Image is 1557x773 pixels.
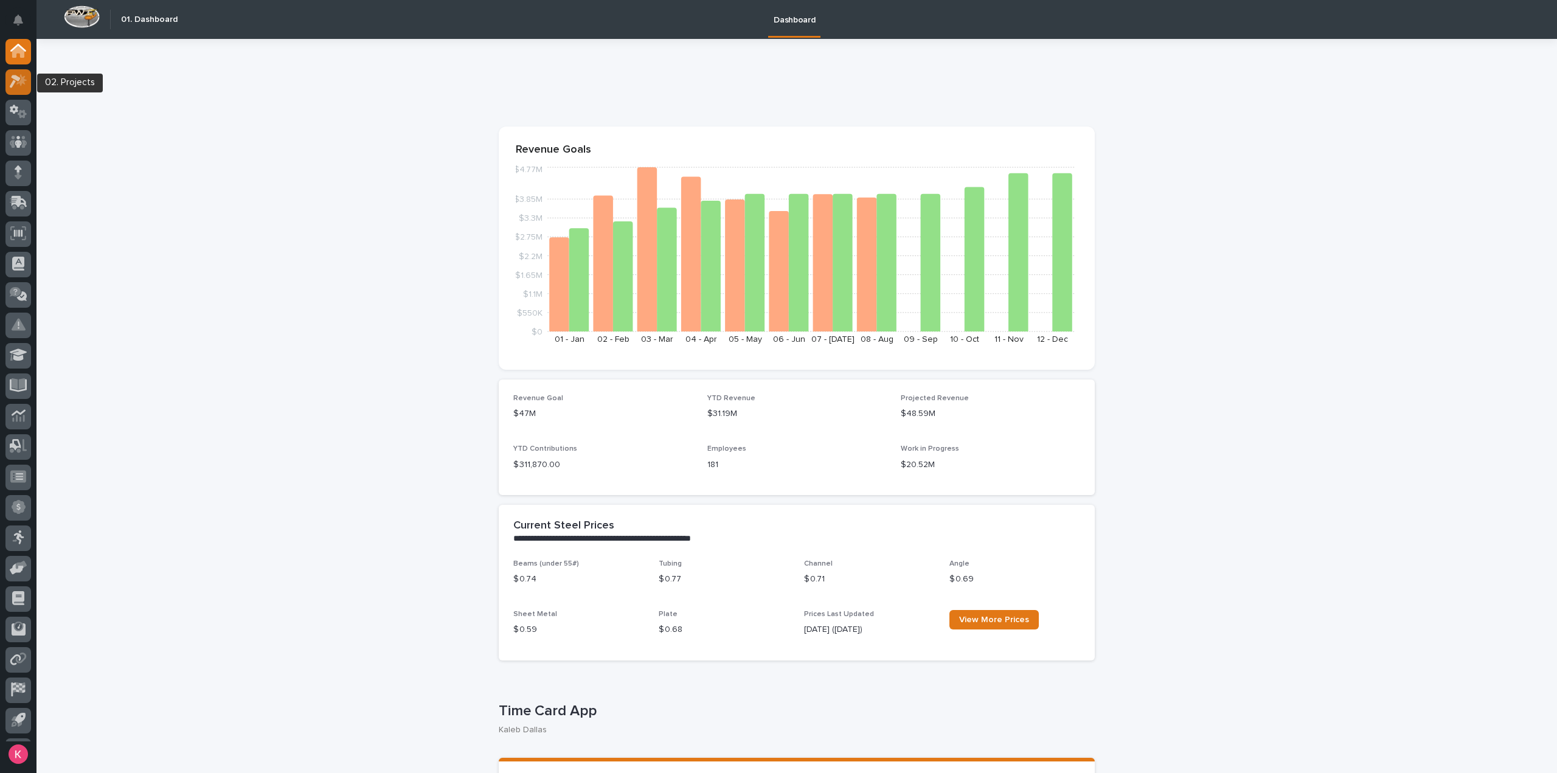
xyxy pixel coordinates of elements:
span: Projected Revenue [901,395,969,402]
a: View More Prices [949,610,1039,629]
span: YTD Contributions [513,445,577,452]
p: $47M [513,407,693,420]
span: Beams (under 55#) [513,560,579,567]
span: Plate [659,611,678,618]
span: Angle [949,560,969,567]
span: YTD Revenue [707,395,755,402]
tspan: $0 [532,328,543,336]
p: Revenue Goals [516,144,1078,157]
text: 08 - Aug [861,335,893,344]
text: 09 - Sep [904,335,938,344]
text: 03 - Mar [641,335,673,344]
p: Time Card App [499,702,1090,720]
text: 04 - Apr [685,335,717,344]
span: Tubing [659,560,682,567]
span: Channel [804,560,833,567]
p: $ 0.69 [949,573,1080,586]
span: Prices Last Updated [804,611,874,618]
span: View More Prices [959,615,1029,624]
p: Kaleb Dallas [499,725,1085,735]
tspan: $550K [517,308,543,317]
tspan: $1.1M [523,289,543,298]
div: Notifications [15,15,31,34]
h2: Current Steel Prices [513,519,614,533]
text: 01 - Jan [555,335,584,344]
h2: 01. Dashboard [121,15,178,25]
p: $ 0.68 [659,623,789,636]
span: Sheet Metal [513,611,557,618]
tspan: $4.77M [514,165,543,174]
button: Notifications [5,7,31,33]
text: 11 - Nov [994,335,1024,344]
p: [DATE] ([DATE]) [804,623,935,636]
p: $ 0.74 [513,573,644,586]
p: $ 0.71 [804,573,935,586]
p: $ 0.77 [659,573,789,586]
span: Revenue Goal [513,395,563,402]
p: $31.19M [707,407,887,420]
p: $48.59M [901,407,1080,420]
text: 05 - May [729,335,762,344]
text: 10 - Oct [950,335,979,344]
tspan: $3.3M [519,214,543,223]
tspan: $1.65M [515,271,543,279]
img: Workspace Logo [64,5,100,28]
tspan: $2.75M [515,233,543,241]
tspan: $2.2M [519,252,543,260]
span: Work in Progress [901,445,959,452]
p: $ 0.59 [513,623,644,636]
text: 06 - Jun [773,335,805,344]
p: $20.52M [901,459,1080,471]
tspan: $3.85M [514,195,543,204]
p: $ 311,870.00 [513,459,693,471]
text: 12 - Dec [1037,335,1068,344]
span: Employees [707,445,746,452]
button: users-avatar [5,741,31,767]
text: 02 - Feb [597,335,629,344]
text: 07 - [DATE] [811,335,855,344]
p: 181 [707,459,887,471]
